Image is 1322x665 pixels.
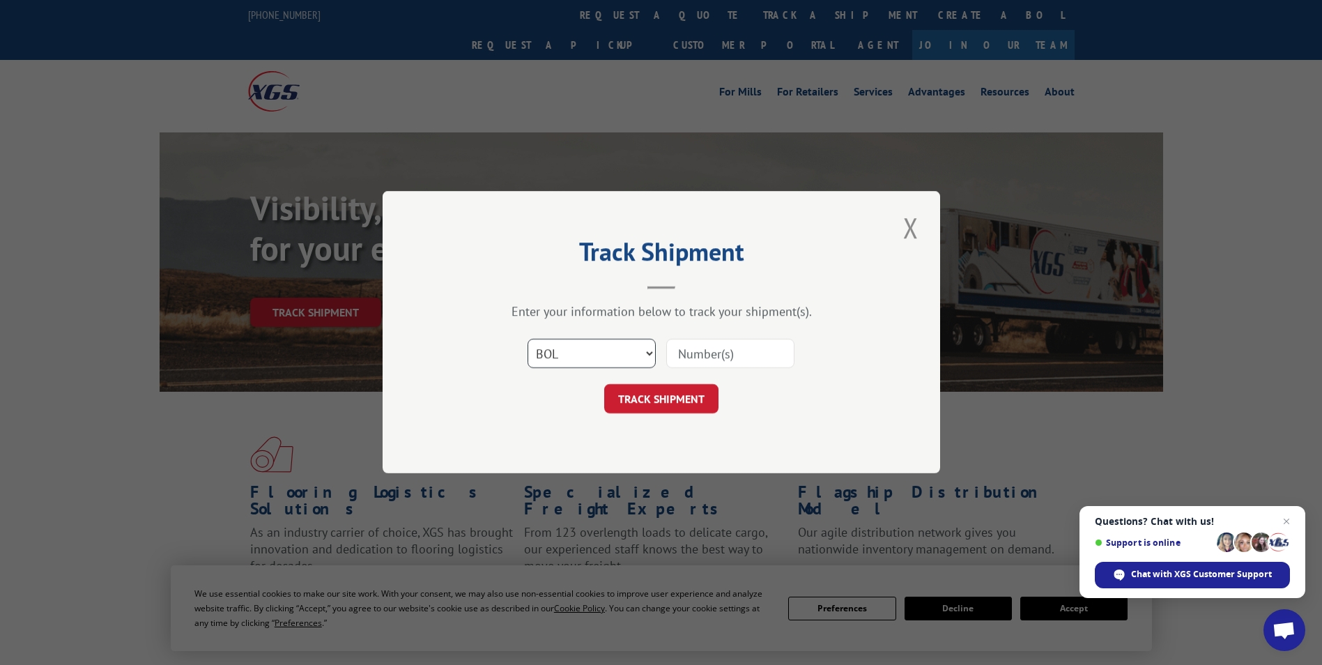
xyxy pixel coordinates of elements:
[1095,562,1290,588] span: Chat with XGS Customer Support
[666,339,794,369] input: Number(s)
[1095,516,1290,527] span: Questions? Chat with us!
[1095,537,1212,548] span: Support is online
[1263,609,1305,651] a: Open chat
[452,304,870,320] div: Enter your information below to track your shipment(s).
[899,208,923,247] button: Close modal
[1131,568,1272,581] span: Chat with XGS Customer Support
[604,385,718,414] button: TRACK SHIPMENT
[452,242,870,268] h2: Track Shipment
